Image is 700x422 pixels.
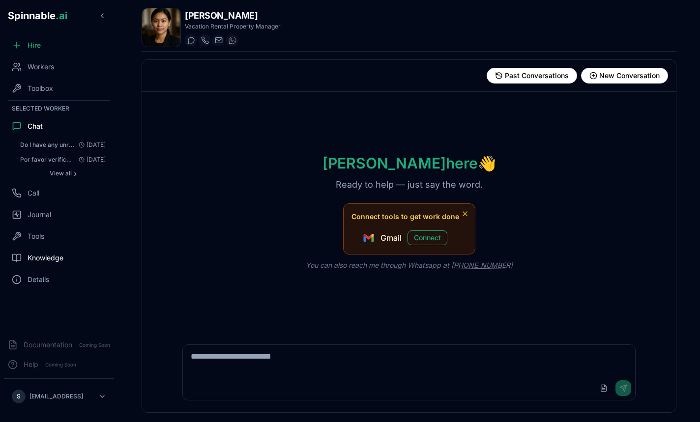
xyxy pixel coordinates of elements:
[16,138,110,152] button: Open conversation: Do I have any unread Guesty messages?
[380,232,402,244] span: Gmail
[29,393,83,400] p: [EMAIL_ADDRESS]
[28,210,51,220] span: Journal
[8,387,110,406] button: S[EMAIL_ADDRESS]
[17,393,21,400] span: S
[75,156,106,164] span: [DATE]
[226,34,238,46] button: WhatsApp
[4,103,114,114] div: Selected Worker
[212,34,224,46] button: Send email to anh.naing@getspinnable.ai
[28,84,53,93] span: Toolbox
[16,153,110,167] button: Open conversation: Por favor verifica qualquer mensagem do Gil na Guesty que precise de resposta ...
[28,188,39,198] span: Call
[229,36,236,44] img: WhatsApp
[24,340,72,350] span: Documentation
[142,8,180,47] img: Anh Naing
[459,208,471,220] button: Dismiss tool suggestions
[42,360,79,369] span: Coming Soon
[451,261,513,269] a: [PHONE_NUMBER]
[76,340,113,350] span: Coming Soon
[28,121,43,131] span: Chat
[28,231,44,241] span: Tools
[307,154,512,172] h1: [PERSON_NAME] here
[320,178,498,192] p: Ready to help — just say the word.
[75,141,106,149] span: [DATE]
[16,168,110,179] button: Show all conversations
[199,34,210,46] button: Start a call with Anh Naing
[20,141,75,149] span: Do I have any unread Guesty messages?: I'll check for unread Guesty messages by looking at your c...
[505,71,569,81] span: Past Conversations
[24,360,38,369] span: Help
[50,169,72,177] span: View all
[28,62,54,72] span: Workers
[185,23,281,30] p: Vacation Rental Property Manager
[185,34,197,46] button: Start a chat with Anh Naing
[74,169,77,177] span: ›
[185,9,281,23] h1: [PERSON_NAME]
[351,212,459,222] span: Connect tools to get work done
[290,260,528,270] p: You can also reach me through Whatsapp at
[8,10,67,22] span: Spinnable
[408,230,447,245] button: Connect
[363,232,375,244] img: Gmail
[487,68,577,84] button: View past conversations
[478,154,496,172] span: wave
[599,71,660,81] span: New Conversation
[28,40,41,50] span: Hire
[581,68,668,84] button: Start new conversation
[28,275,49,284] span: Details
[20,156,75,164] span: Por favor verifica qualquer mensagem do Gil na Guesty que precise de resposta e responde.: Vou ve...
[28,253,63,263] span: Knowledge
[56,10,67,22] span: .ai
